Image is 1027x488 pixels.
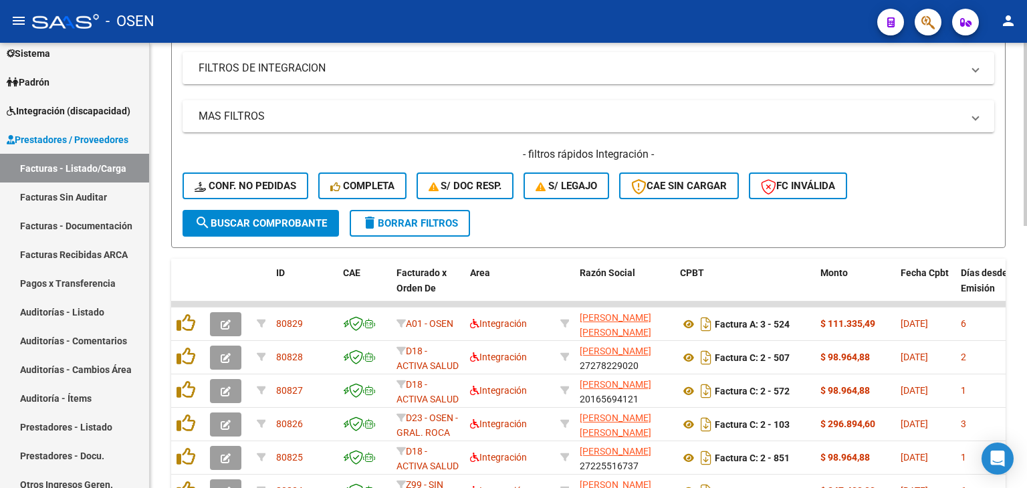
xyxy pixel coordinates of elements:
[465,259,555,318] datatable-header-cell: Area
[276,385,303,396] span: 80827
[961,452,966,463] span: 1
[470,452,527,463] span: Integración
[580,444,669,472] div: 27225516737
[580,312,651,338] span: [PERSON_NAME] [PERSON_NAME]
[276,352,303,362] span: 80828
[396,267,447,293] span: Facturado x Orden De
[697,414,715,435] i: Descargar documento
[961,385,966,396] span: 1
[715,453,790,463] strong: Factura C: 2 - 851
[195,215,211,231] mat-icon: search
[820,352,870,362] strong: $ 98.964,88
[580,412,651,439] span: [PERSON_NAME] [PERSON_NAME]
[895,259,955,318] datatable-header-cell: Fecha Cpbt
[580,410,669,439] div: 27389711638
[697,447,715,469] i: Descargar documento
[362,217,458,229] span: Borrar Filtros
[276,452,303,463] span: 80825
[901,352,928,362] span: [DATE]
[470,418,527,429] span: Integración
[901,452,928,463] span: [DATE]
[199,61,962,76] mat-panel-title: FILTROS DE INTEGRACION
[7,132,128,147] span: Prestadores / Proveedores
[580,344,669,372] div: 27278229020
[183,147,994,162] h4: - filtros rápidos Integración -
[106,7,154,36] span: - OSEN
[1000,13,1016,29] mat-icon: person
[338,259,391,318] datatable-header-cell: CAE
[470,352,527,362] span: Integración
[11,13,27,29] mat-icon: menu
[697,347,715,368] i: Descargar documento
[982,443,1014,475] div: Open Intercom Messenger
[195,180,296,192] span: Conf. no pedidas
[961,418,966,429] span: 3
[574,259,675,318] datatable-header-cell: Razón Social
[183,100,994,132] mat-expansion-panel-header: MAS FILTROS
[761,180,835,192] span: FC Inválida
[276,418,303,429] span: 80826
[7,104,130,118] span: Integración (discapacidad)
[815,259,895,318] datatable-header-cell: Monto
[901,267,949,278] span: Fecha Cpbt
[271,259,338,318] datatable-header-cell: ID
[820,385,870,396] strong: $ 98.964,88
[749,172,847,199] button: FC Inválida
[961,318,966,329] span: 6
[580,267,635,278] span: Razón Social
[675,259,815,318] datatable-header-cell: CPBT
[199,109,962,124] mat-panel-title: MAS FILTROS
[7,75,49,90] span: Padrón
[580,379,651,390] span: [PERSON_NAME]
[470,267,490,278] span: Area
[820,452,870,463] strong: $ 98.964,88
[470,318,527,329] span: Integración
[680,267,704,278] span: CPBT
[580,310,669,338] div: 27274013384
[715,352,790,363] strong: Factura C: 2 - 507
[183,52,994,84] mat-expansion-panel-header: FILTROS DE INTEGRACION
[276,267,285,278] span: ID
[330,180,394,192] span: Completa
[362,215,378,231] mat-icon: delete
[350,210,470,237] button: Borrar Filtros
[697,380,715,402] i: Descargar documento
[396,412,458,439] span: D23 - OSEN - GRAL. ROCA
[195,217,327,229] span: Buscar Comprobante
[7,46,50,61] span: Sistema
[631,180,727,192] span: CAE SIN CARGAR
[955,259,1016,318] datatable-header-cell: Días desde Emisión
[406,318,453,329] span: A01 - OSEN
[820,267,848,278] span: Monto
[391,259,465,318] datatable-header-cell: Facturado x Orden De
[183,172,308,199] button: Conf. no pedidas
[820,318,875,329] strong: $ 111.335,49
[524,172,609,199] button: S/ legajo
[183,210,339,237] button: Buscar Comprobante
[580,446,651,457] span: [PERSON_NAME]
[343,267,360,278] span: CAE
[536,180,597,192] span: S/ legajo
[715,319,790,330] strong: Factura A: 3 - 524
[429,180,502,192] span: S/ Doc Resp.
[715,386,790,396] strong: Factura C: 2 - 572
[961,267,1008,293] span: Días desde Emisión
[470,385,527,396] span: Integración
[901,385,928,396] span: [DATE]
[417,172,514,199] button: S/ Doc Resp.
[318,172,407,199] button: Completa
[901,418,928,429] span: [DATE]
[619,172,739,199] button: CAE SIN CARGAR
[961,352,966,362] span: 2
[820,418,875,429] strong: $ 296.894,60
[901,318,928,329] span: [DATE]
[580,377,669,405] div: 20165694121
[697,314,715,335] i: Descargar documento
[276,318,303,329] span: 80829
[580,346,651,356] span: [PERSON_NAME]
[715,419,790,430] strong: Factura C: 2 - 103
